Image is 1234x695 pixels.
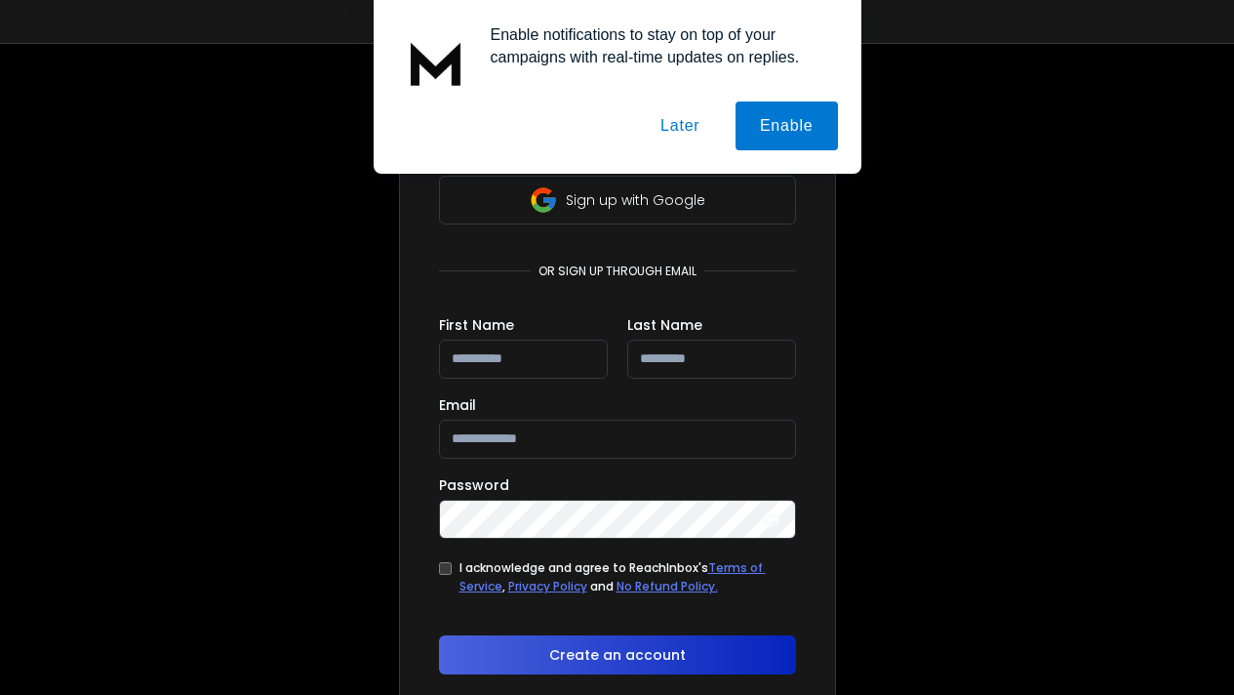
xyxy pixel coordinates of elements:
[636,102,724,150] button: Later
[397,23,475,102] img: notification icon
[475,23,838,68] div: Enable notifications to stay on top of your campaigns with real-time updates on replies.
[617,578,718,594] a: No Refund Policy.
[439,318,514,332] label: First Name
[508,578,587,594] a: Privacy Policy
[439,176,796,225] button: Sign up with Google
[459,558,796,596] div: I acknowledge and agree to ReachInbox's , and
[627,318,702,332] label: Last Name
[439,478,509,492] label: Password
[566,190,705,210] p: Sign up with Google
[439,635,796,675] button: Create an account
[531,264,704,279] p: or sign up through email
[736,102,838,150] button: Enable
[439,398,476,412] label: Email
